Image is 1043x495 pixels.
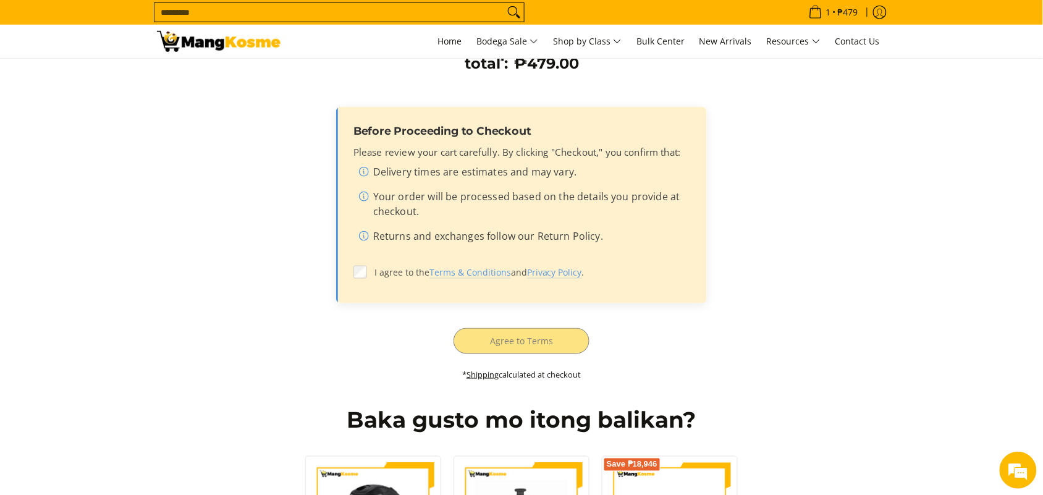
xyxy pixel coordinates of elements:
[353,124,690,138] h3: Before Proceeding to Checkout
[353,266,367,279] input: I agree to theTerms & Conditions (opens in new tab)andPrivacy Policy (opens in new tab).
[547,25,628,58] a: Shop by Class
[336,107,707,304] div: Order confirmation and disclaimers
[470,25,544,58] a: Bodega Sale
[514,54,579,72] span: ₱479.00
[553,34,622,49] span: Shop by Class
[293,25,886,58] nav: Main Menu
[527,266,582,279] a: Privacy Policy (opens in new tab)
[767,34,821,49] span: Resources
[467,369,499,380] a: Shipping
[829,25,886,58] a: Contact Us
[358,229,690,248] li: Returns and exchanges follow our Return Policy.
[358,189,690,224] li: Your order will be processed based on the details you provide at checkout.
[374,266,690,279] span: I agree to the and .
[693,25,758,58] a: New Arrivals
[824,8,833,17] span: 1
[353,145,690,248] div: Please review your cart carefully. By clicking "Checkout," you confirm that:
[636,35,685,47] span: Bulk Center
[462,369,581,380] small: * calculated at checkout
[358,164,690,184] li: Delivery times are estimates and may vary.
[429,266,511,279] a: Terms & Conditions (opens in new tab)
[630,25,691,58] a: Bulk Center
[805,6,862,19] span: •
[431,25,468,58] a: Home
[157,407,886,434] h2: Baka gusto mo itong balikan?
[465,54,508,73] h3: total :
[836,8,860,17] span: ₱479
[835,35,880,47] span: Contact Us
[504,3,524,22] button: Search
[437,35,462,47] span: Home
[476,34,538,49] span: Bodega Sale
[157,31,281,52] img: Your Shopping Cart | Mang Kosme
[761,25,827,58] a: Resources
[699,35,752,47] span: New Arrivals
[607,461,657,468] span: Save ₱18,946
